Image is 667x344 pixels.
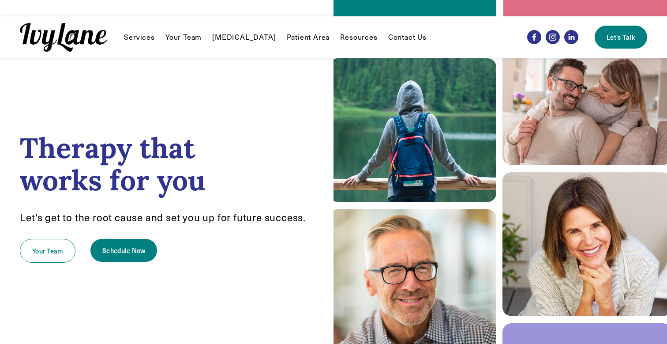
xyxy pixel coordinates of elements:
a: Instagram [546,30,560,44]
span: Let’s get to the root cause and set you up for future success. [20,211,306,224]
a: Your Team [20,239,75,263]
a: Facebook [527,30,541,44]
a: [MEDICAL_DATA] [212,32,276,42]
img: Ivy Lane Counseling &mdash; Therapy that works for you [20,23,107,52]
a: folder dropdown [340,32,377,42]
strong: Therapy that works for you [20,130,206,198]
a: LinkedIn [564,30,578,44]
a: Contact Us [388,32,427,42]
span: Resources [340,33,377,42]
a: Let's Talk [595,26,647,49]
span: Services [124,33,154,42]
a: Your Team [165,32,202,42]
a: folder dropdown [124,32,154,42]
a: Schedule Now [90,239,157,262]
a: Patient Area [287,32,330,42]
